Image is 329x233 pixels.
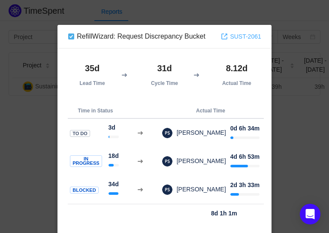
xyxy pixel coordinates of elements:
a: SUST-2061 [221,32,261,41]
strong: 18d [109,152,119,159]
span: In Progress [70,155,102,167]
th: Actual Time [157,103,264,118]
strong: 4d 6h 53m [230,153,260,160]
strong: 2d 3h 33m [230,182,260,188]
span: [PERSON_NAME] [172,186,226,193]
strong: 34d [109,181,119,188]
img: 627061ce4853a20871446f9fedce7502 [162,128,172,138]
strong: 8d 1h 1m [211,210,237,217]
img: 627061ce4853a20871446f9fedce7502 [162,185,172,195]
strong: 31d [157,64,172,73]
strong: 35d [85,64,100,73]
img: 10318 [68,33,75,40]
div: RefillWizard: Request Discrepancy Bucket [68,32,205,41]
th: Actual Time [212,59,261,91]
th: Lead Time [68,59,117,91]
strong: 0d 6h 34m [230,125,260,132]
img: 627061ce4853a20871446f9fedce7502 [162,156,172,166]
th: Cycle Time [140,59,189,91]
span: [PERSON_NAME] [172,157,226,164]
th: Time in Status [68,103,123,118]
span: Blocked [70,187,98,194]
span: [PERSON_NAME] [172,129,226,136]
span: To Do [70,130,90,137]
strong: 3d [109,124,115,131]
strong: 8.12d [226,64,248,73]
div: Open Intercom Messenger [300,204,320,224]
